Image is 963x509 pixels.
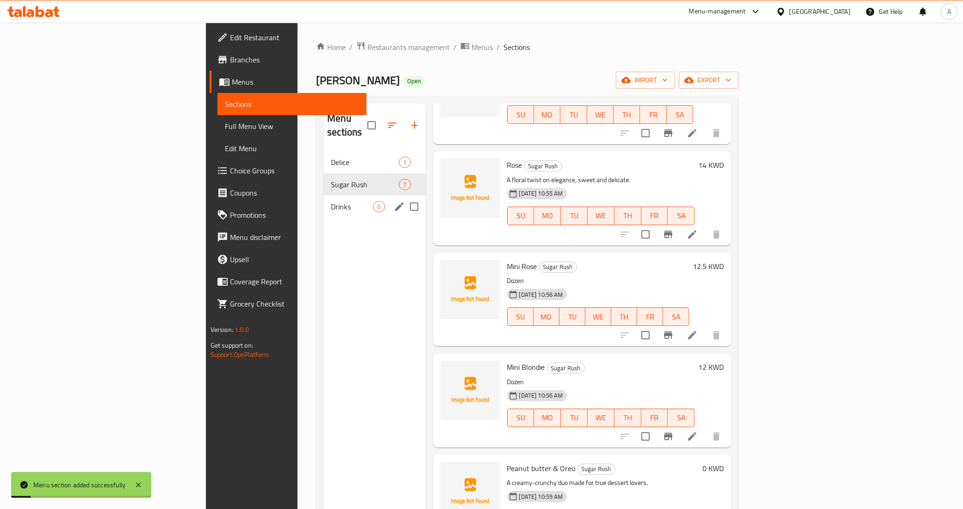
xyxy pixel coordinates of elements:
[578,464,615,475] div: Sugar Rush
[534,105,560,124] button: MO
[367,42,450,53] span: Restaurants management
[705,223,727,245] button: delete
[588,207,615,225] button: WE
[511,108,530,122] span: SU
[640,105,666,124] button: FR
[616,72,675,89] button: import
[392,200,406,214] button: edit
[217,93,367,115] a: Sections
[230,32,360,43] span: Edit Restaurant
[671,411,691,424] span: SA
[230,276,360,287] span: Coverage Report
[561,409,588,427] button: TU
[210,26,367,49] a: Edit Restaurant
[441,159,500,218] img: Rose
[399,180,410,189] span: 7
[210,159,367,182] a: Choice Groups
[611,307,637,326] button: TH
[441,260,500,319] img: Mini Rose
[503,42,530,53] span: Sections
[210,71,367,93] a: Menus
[511,411,531,424] span: SU
[618,209,638,222] span: TH
[323,147,425,221] nav: Menu sections
[516,290,567,299] span: [DATE] 10:56 AM
[507,461,576,475] span: Peanut butter & Oreo
[614,105,640,124] button: TH
[591,209,611,222] span: WE
[689,6,746,17] div: Menu-management
[538,209,557,222] span: MO
[641,310,659,324] span: FR
[657,223,679,245] button: Branch-specific-item
[591,108,610,122] span: WE
[537,310,556,324] span: MO
[230,254,360,265] span: Upsell
[560,105,587,124] button: TU
[323,173,425,196] div: Sugar Rush7
[636,427,655,446] span: Select to update
[507,307,534,326] button: SU
[507,360,545,374] span: Mini Blondie
[525,161,562,172] span: Sugar Rush
[668,409,695,427] button: SA
[516,189,567,198] span: [DATE] 10:55 AM
[507,174,695,186] p: A floral twist on elegance, sweet and delicate.
[789,6,851,17] div: [GEOGRAPHIC_DATA]
[356,41,450,53] a: Restaurants management
[331,179,399,190] span: Sugar Rush
[641,409,668,427] button: FR
[331,157,399,168] span: Delice
[687,128,698,139] a: Edit menu item
[679,72,739,89] button: export
[210,182,367,204] a: Coupons
[645,209,665,222] span: FR
[211,324,233,336] span: Version:
[705,122,727,144] button: delete
[507,105,534,124] button: SU
[210,204,367,226] a: Promotions
[511,209,531,222] span: SU
[404,77,425,85] span: Open
[497,42,500,53] li: /
[636,225,655,244] span: Select to update
[441,361,500,420] img: Mini Blondie
[225,143,360,154] span: Edit Menu
[539,262,577,273] div: Sugar Rush
[947,6,951,17] span: A
[232,76,360,87] span: Menus
[657,122,679,144] button: Branch-specific-item
[561,207,588,225] button: TU
[538,411,557,424] span: MO
[623,74,668,86] span: import
[362,116,381,135] span: Select all sections
[588,409,615,427] button: WE
[615,207,641,225] button: TH
[507,207,534,225] button: SU
[534,307,559,326] button: MO
[636,325,655,345] span: Select to update
[645,411,665,424] span: FR
[667,105,693,124] button: SA
[559,307,585,326] button: TU
[705,324,727,346] button: delete
[235,324,249,336] span: 1.0.0
[702,462,724,475] h6: 0 KWD
[211,339,253,351] span: Get support on:
[331,201,373,212] span: Drinks
[210,293,367,315] a: Grocery Checklist
[230,298,360,309] span: Grocery Checklist
[657,324,679,346] button: Branch-specific-item
[657,425,679,448] button: Branch-specific-item
[591,411,611,424] span: WE
[210,49,367,71] a: Branches
[565,411,584,424] span: TU
[644,108,663,122] span: FR
[589,310,608,324] span: WE
[217,137,367,159] a: Edit Menu
[230,165,360,176] span: Choice Groups
[668,207,695,225] button: SA
[507,477,699,489] p: A creamy-crunchy duo made for true dessert lovers.
[404,114,426,136] button: Add section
